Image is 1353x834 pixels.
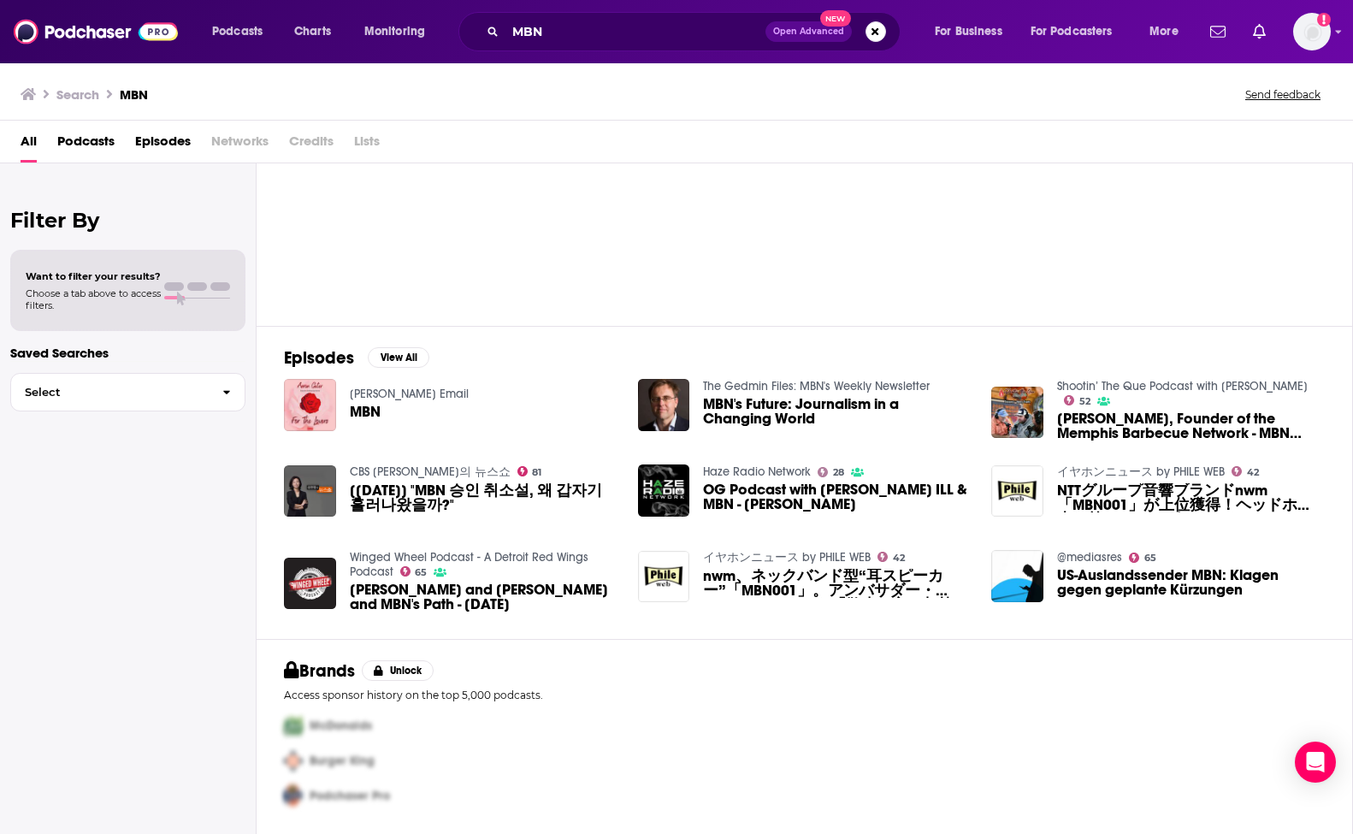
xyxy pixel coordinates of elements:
a: Seider and Raymond Negotiations and MBN's Path - July 14th, 2024 [350,583,617,612]
a: MBN's Future: Journalism in a Changing World [703,397,971,426]
span: 42 [1247,469,1259,476]
a: Winged Wheel Podcast - A Detroit Red Wings Podcast [350,550,588,579]
a: OG Podcast with Adam ILL & MBN - Ken Tron [703,482,971,512]
a: Henry Evans, Founder of the Memphis Barbecue Network - MBN History, The Future of MBN, and More [1057,411,1325,441]
a: The Gedmin Files: MBN's Weekly Newsletter [703,379,930,393]
img: MBN [284,379,336,431]
span: Monitoring [364,20,425,44]
button: Select [10,373,245,411]
a: CBS 김현정의 뉴스쇼 [350,464,511,479]
span: MBN [350,405,381,419]
span: Burger King [310,754,375,768]
a: Charts [283,18,341,45]
a: 81 [517,466,542,476]
span: Lists [354,127,380,163]
img: [2020/10/15] "MBN 승인 취소설, 왜 갑자기 흘러나왔을까?" [284,465,336,518]
img: US-Auslandssender MBN: Klagen gegen geplante Kürzungen [991,550,1043,602]
span: Podcasts [212,20,263,44]
button: open menu [923,18,1024,45]
div: Open Intercom Messenger [1295,742,1336,783]
a: 42 [1232,466,1259,476]
a: イヤホンニュース by PHILE WEB [703,550,871,565]
span: Choose a tab above to access filters. [26,287,161,311]
a: Haze Radio Network [703,464,811,479]
h2: Filter By [10,208,245,233]
a: 65 [1129,553,1156,563]
a: EpisodesView All [284,347,429,369]
button: Unlock [362,660,434,681]
button: open menu [200,18,285,45]
a: Episodes [135,127,191,163]
span: 81 [532,469,541,476]
a: 65 [400,566,428,577]
button: Show profile menu [1293,13,1331,50]
a: nwm、ネックバンド型“耳スピーカー”「MBN001」。アンバサダー・磯村勇斗も「散歩の良い相棒になりそう」 [703,569,971,598]
span: For Podcasters [1031,20,1113,44]
button: View All [368,347,429,368]
div: Search podcasts, credits, & more... [475,12,917,51]
img: Third Pro Logo [277,778,310,813]
span: 42 [893,554,905,562]
a: 42 [877,552,905,562]
img: Seider and Raymond Negotiations and MBN's Path - July 14th, 2024 [284,558,336,610]
img: MBN's Future: Journalism in a Changing World [638,379,690,431]
a: All [21,127,37,163]
span: McDonalds [310,719,372,733]
a: イヤホンニュース by PHILE WEB [1057,464,1225,479]
span: OG Podcast with [PERSON_NAME] ILL & MBN - [PERSON_NAME] [703,482,971,512]
span: Credits [289,127,334,163]
a: OG Podcast with Adam ILL & MBN - Ken Tron [638,464,690,517]
span: 65 [1144,554,1156,562]
span: [PERSON_NAME], Founder of the Memphis Barbecue Network - MBN History, The Future of MBN, and More [1057,411,1325,441]
span: 52 [1079,398,1090,405]
span: NTTグループ音響ブランドnwm「MBN001」が上位獲得！ヘッドホン売れ筋ランキング ＜e☆イヤホン＞ [1057,483,1325,512]
img: Second Pro Logo [277,743,310,778]
button: open menu [1137,18,1200,45]
p: Saved Searches [10,345,245,361]
span: Open Advanced [773,27,844,36]
a: 51 [292,139,458,305]
img: nwm、ネックバンド型“耳スピーカー”「MBN001」。アンバサダー・磯村勇斗も「散歩の良い相棒になりそう」 [638,551,690,603]
img: First Pro Logo [277,708,310,743]
span: For Business [935,20,1002,44]
a: 28 [818,467,844,477]
a: 52 [1064,395,1090,405]
span: 65 [415,569,427,577]
h2: Episodes [284,347,354,369]
a: Show notifications dropdown [1246,17,1273,46]
svg: Email not verified [1317,13,1331,27]
img: NTTグループ音響ブランドnwm「MBN001」が上位獲得！ヘッドホン売れ筋ランキング ＜e☆イヤホン＞ [991,465,1043,518]
p: Access sponsor history on the top 5,000 podcasts. [284,689,1325,701]
a: Podcasts [57,127,115,163]
span: Select [11,387,209,398]
span: Networks [211,127,269,163]
a: Shootin’ The Que Podcast with Heath Riles [1057,379,1308,393]
button: open menu [352,18,447,45]
a: [2020/10/15] "MBN 승인 취소설, 왜 갑자기 흘러나왔을까?" [350,483,617,512]
img: Henry Evans, Founder of the Memphis Barbecue Network - MBN History, The Future of MBN, and More [991,387,1043,439]
h2: Brands [284,660,355,682]
span: nwm、ネックバンド型“耳スピーカー”「MBN001」。アンバサダー・[PERSON_NAME]も「散歩の良い相棒になりそう」 [703,569,971,598]
a: US-Auslandssender MBN: Klagen gegen geplante Kürzungen [1057,568,1325,597]
input: Search podcasts, credits, & more... [505,18,765,45]
span: Logged in as jbarbour [1293,13,1331,50]
span: [PERSON_NAME] and [PERSON_NAME] and MBN's Path - [DATE] [350,583,617,612]
span: Charts [294,20,331,44]
span: More [1149,20,1179,44]
a: Podchaser - Follow, Share and Rate Podcasts [14,15,178,48]
img: User Profile [1293,13,1331,50]
button: Send feedback [1240,87,1326,102]
span: New [820,10,851,27]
